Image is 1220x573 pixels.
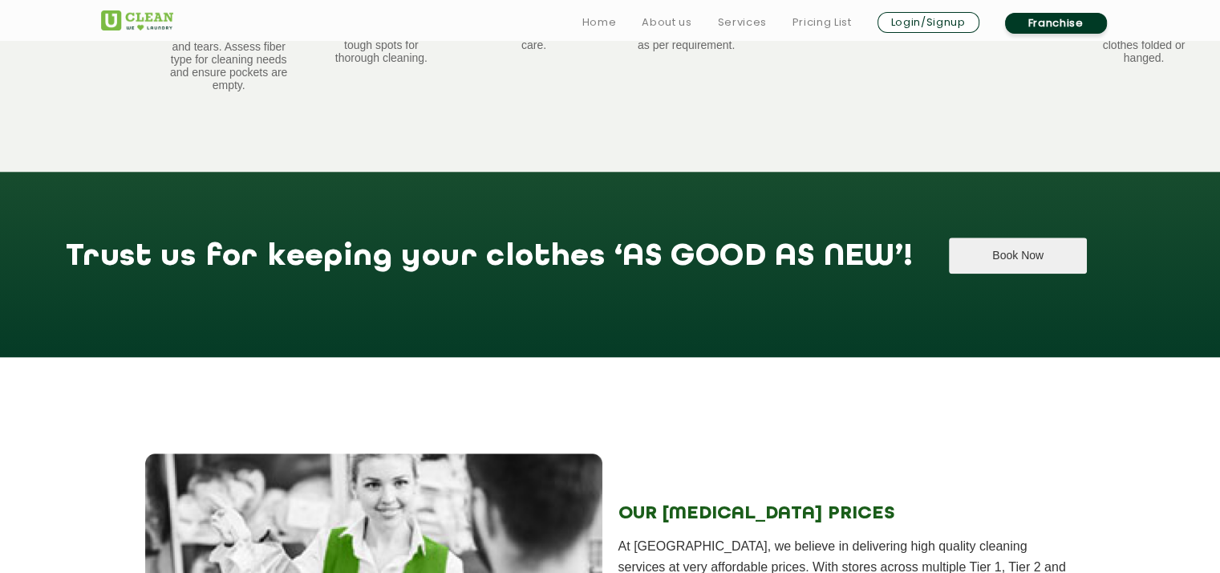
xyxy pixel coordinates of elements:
a: Services [717,13,766,32]
p: Garment is inspected for stains, potential color bleeds, snags, and tears. Assess fiber type for ... [168,2,289,91]
a: Login/Signup [878,12,979,33]
button: Book Now [949,238,1086,274]
a: Pricing List [792,13,852,32]
img: UClean Laundry and Dry Cleaning [101,10,173,30]
h2: OUR [MEDICAL_DATA] PRICES [618,503,1076,524]
a: About us [642,13,691,32]
h1: Trust us for keeping your clothes ‘AS GOOD AS NEW’! [66,238,913,291]
a: Home [582,13,617,32]
a: Franchise [1005,13,1107,34]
